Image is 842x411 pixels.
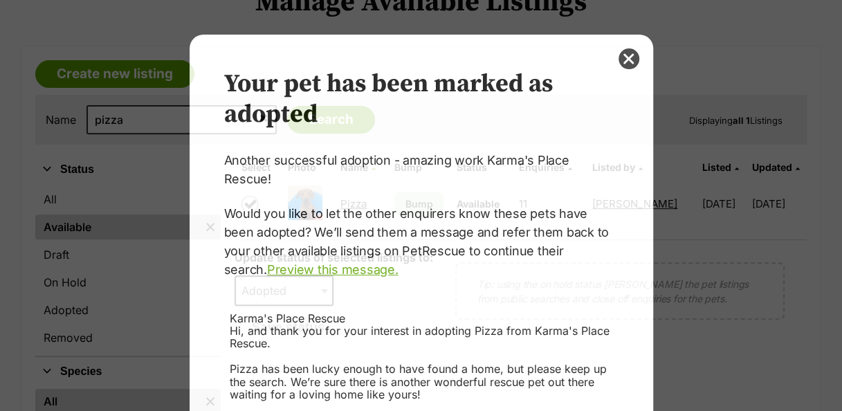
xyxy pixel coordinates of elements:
[230,311,345,325] span: Karma's Place Rescue
[224,204,619,279] p: Would you like to let the other enquirers know these pets have been adopted? We’ll send them a me...
[224,151,619,188] p: Another successful adoption - amazing work Karma's Place Rescue!
[224,69,619,130] h2: Your pet has been marked as adopted
[267,262,399,277] a: Preview this message.
[619,48,639,69] button: close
